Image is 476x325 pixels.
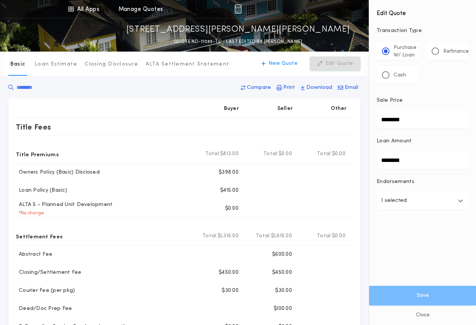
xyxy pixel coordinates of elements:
p: Purchase W/ Loan [394,44,417,59]
p: Endorsements [377,178,468,186]
p: Owners Policy (Basic) Disclosed [16,169,100,176]
button: New Quote [254,56,305,71]
p: Other [331,105,347,113]
button: Compare [239,81,273,95]
p: * No charge [16,210,44,216]
p: Compare [247,84,271,92]
p: Settlement Fees [16,230,62,242]
p: $30.00 [275,287,292,294]
img: img [234,5,242,14]
span: $1,616.00 [271,232,292,240]
p: Title Premiums [16,148,59,160]
p: [STREET_ADDRESS][PERSON_NAME][PERSON_NAME] [126,24,350,36]
input: Sale Price [377,110,468,128]
p: QUOTE ND-11089-TC - LAST EDITED BY [PERSON_NAME] [174,38,302,46]
p: Seller [277,105,293,113]
p: Refinance [443,48,469,55]
b: Total: [205,150,221,158]
p: Closing Disclosure [85,61,138,68]
p: Courier Fee (per pkg) [16,287,75,294]
p: ALTA 5 - Planned Unit Development [16,201,113,209]
p: Email [345,84,358,92]
p: $450.00 [219,269,239,276]
p: $450.00 [272,269,292,276]
span: $0.00 [332,232,345,240]
p: $398.00 [219,169,239,176]
button: Save [369,286,476,305]
span: $813.00 [220,150,239,158]
span: $0.00 [332,150,345,158]
p: ALTA Settlement Statement [146,61,229,68]
h4: Edit Quote [377,5,468,18]
p: Print [283,84,295,92]
p: New Quote [269,60,298,67]
p: Transaction Type [377,27,468,35]
button: Email [336,81,360,95]
p: Loan Policy (Basic) [16,187,67,194]
p: Deed/Doc Prep Fee [16,305,72,313]
p: 1 selected [381,196,407,205]
p: Cash [394,72,406,79]
p: Closing/Settlement Fee [16,269,82,276]
button: Close [369,305,476,325]
p: Download [306,84,332,92]
p: $600.00 [272,251,292,258]
button: Download [298,81,335,95]
p: Loan Amount [377,137,412,145]
span: $0.00 [278,150,292,158]
span: $1,316.00 [217,232,239,240]
p: $30.00 [222,287,239,294]
b: Total: [202,232,217,240]
b: Total: [263,150,278,158]
p: Sale Price [377,97,403,104]
p: Basic [10,61,25,68]
b: Total: [317,232,332,240]
p: $415.00 [220,187,239,194]
p: $100.00 [274,305,292,313]
p: Abstract Fee [16,251,52,258]
p: Loan Estimate [35,61,77,68]
button: Edit Quote [310,56,360,71]
p: Edit Quote [325,60,353,67]
b: Total: [317,150,332,158]
p: $0.00 [225,205,239,212]
button: 1 selected [377,192,468,210]
p: Title Fees [16,121,51,133]
input: Loan Amount [377,151,468,169]
b: Total: [256,232,271,240]
button: Print [274,81,297,95]
p: Buyer [224,105,239,113]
